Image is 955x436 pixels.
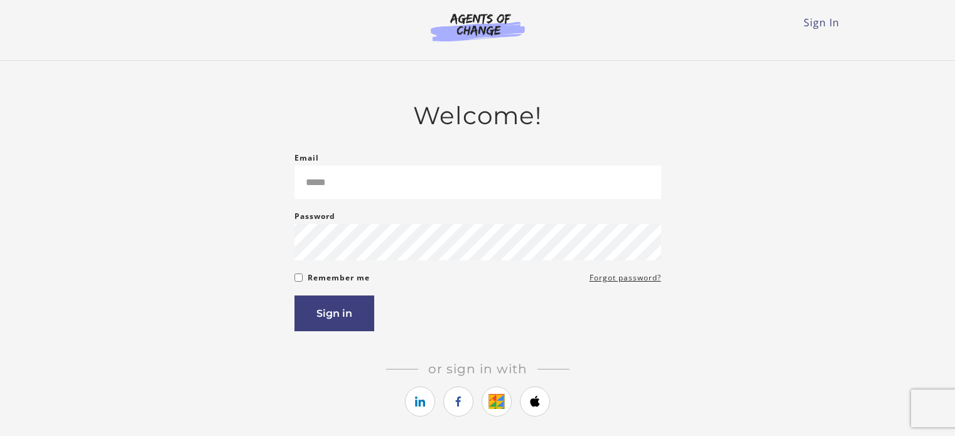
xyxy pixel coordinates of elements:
img: Agents of Change Logo [418,13,538,41]
a: https://courses.thinkific.com/users/auth/google?ss%5Breferral%5D=&ss%5Buser_return_to%5D=https%3A... [482,386,512,417]
span: Or sign in with [418,361,537,376]
label: Remember me [308,270,370,285]
h2: Welcome! [294,101,661,130]
label: Email [294,151,319,166]
a: https://courses.thinkific.com/users/auth/linkedin?ss%5Breferral%5D=&ss%5Buser_return_to%5D=https%... [405,386,435,417]
a: https://courses.thinkific.com/users/auth/apple?ss%5Breferral%5D=&ss%5Buser_return_to%5D=https%3A%... [520,386,550,417]
a: Sign In [804,16,839,29]
label: Password [294,209,335,224]
a: Forgot password? [590,270,661,285]
a: https://courses.thinkific.com/users/auth/facebook?ss%5Breferral%5D=&ss%5Buser_return_to%5D=https%... [443,386,473,417]
button: Sign in [294,295,374,331]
